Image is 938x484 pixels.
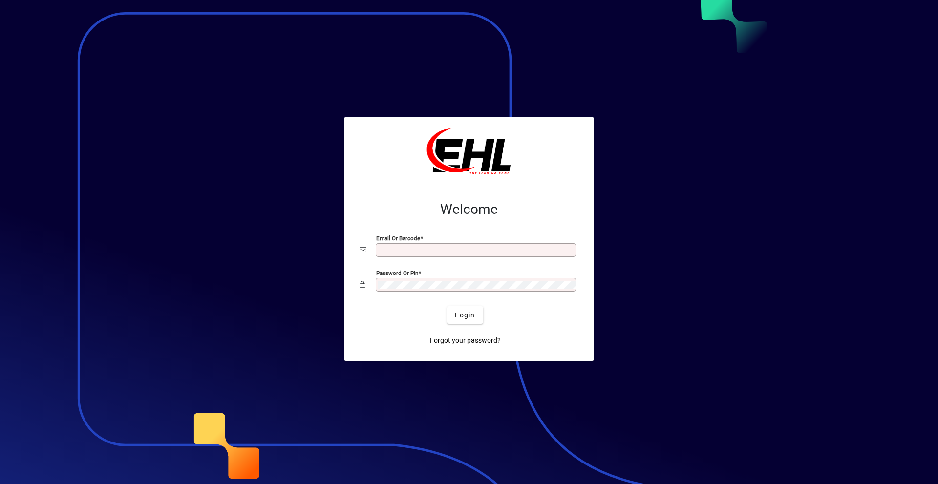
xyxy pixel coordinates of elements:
mat-label: Email or Barcode [376,235,420,242]
button: Login [447,306,483,324]
a: Forgot your password? [426,332,505,349]
h2: Welcome [360,201,578,218]
span: Login [455,310,475,320]
span: Forgot your password? [430,336,501,346]
mat-label: Password or Pin [376,270,418,276]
